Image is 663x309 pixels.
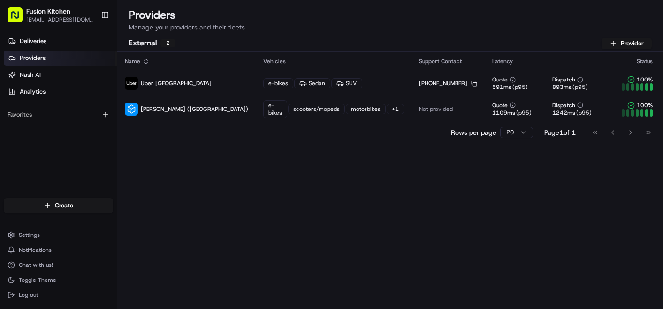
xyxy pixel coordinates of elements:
span: Not provided [419,105,453,113]
span: Notifications [19,246,52,254]
button: Settings [4,228,113,242]
span: 591 ms [492,83,511,91]
span: 893 ms [552,83,572,91]
button: Fusion Kitchen [26,7,70,16]
div: [PHONE_NUMBER] [419,80,477,87]
span: Settings [19,231,40,239]
span: Create [55,201,73,210]
button: Create [4,198,113,213]
button: Chat with us! [4,258,113,272]
div: e-bikes [263,100,287,118]
button: Dispatch [552,102,583,109]
h1: Providers [129,7,652,22]
div: Latency [492,58,605,65]
div: Sedan [294,78,330,88]
span: Chat with us! [19,261,53,269]
button: Dispatch [552,76,583,83]
div: Status [620,58,656,65]
span: 1242 ms [552,109,575,117]
div: e-bikes [263,78,293,88]
div: Name [125,58,248,65]
span: (p95) [576,109,592,117]
p: Rows per page [451,128,496,137]
span: (p95) [572,83,588,91]
button: Toggle Theme [4,273,113,287]
a: Nash AI [4,67,117,82]
div: Vehicles [263,58,404,65]
button: Quote [492,102,516,109]
div: Favorites [4,107,113,122]
span: [PERSON_NAME] ([GEOGRAPHIC_DATA]) [141,105,248,113]
span: Log out [19,291,38,299]
div: SUV [331,78,362,88]
a: Analytics [4,84,117,99]
div: + 1 [387,104,404,114]
span: Deliveries [20,37,46,45]
span: (p95) [512,83,528,91]
span: 100 % [637,102,653,109]
button: External [129,36,175,51]
span: Uber [GEOGRAPHIC_DATA] [141,80,212,87]
div: Support Contact [419,58,477,65]
p: Manage your providers and their fleets [129,22,652,32]
span: Nash AI [20,71,41,79]
button: Log out [4,288,113,302]
button: Quote [492,76,516,83]
div: scooters/mopeds [288,104,345,114]
img: uber-new-logo.jpeg [125,77,138,90]
button: Provider [602,38,652,49]
button: Notifications [4,243,113,257]
a: Providers [4,51,117,66]
img: stuart_logo.png [125,103,138,116]
span: 100 % [637,76,653,83]
span: Analytics [20,88,46,96]
button: [EMAIL_ADDRESS][DOMAIN_NAME] [26,16,93,23]
a: Deliveries [4,34,117,49]
span: Providers [20,54,46,62]
div: 2 [160,39,175,47]
span: (p95) [516,109,532,117]
button: Fusion Kitchen[EMAIL_ADDRESS][DOMAIN_NAME] [4,4,97,26]
div: Page 1 of 1 [544,128,576,137]
span: Toggle Theme [19,276,56,284]
div: motorbikes [346,104,386,114]
span: 1109 ms [492,109,515,117]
